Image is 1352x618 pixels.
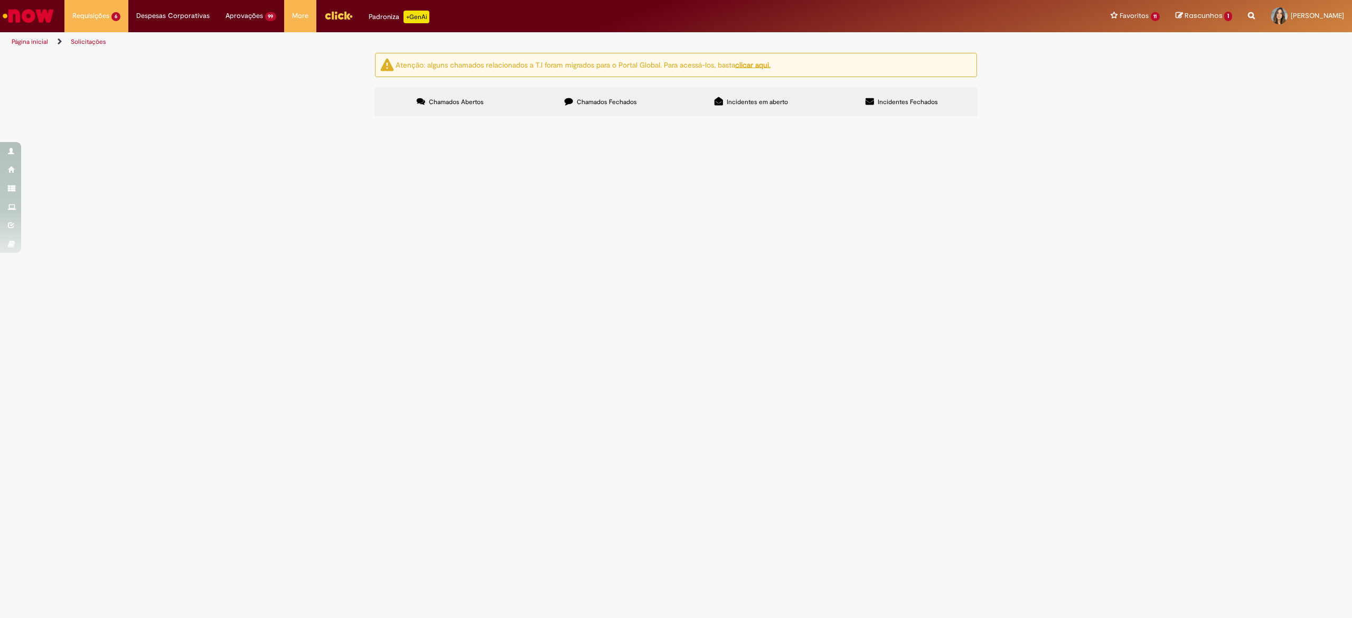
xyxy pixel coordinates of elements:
[136,11,210,21] span: Despesas Corporativas
[1185,11,1223,21] span: Rascunhos
[396,60,771,69] ng-bind-html: Atenção: alguns chamados relacionados a T.I foram migrados para o Portal Global. Para acessá-los,...
[1224,12,1232,21] span: 1
[429,98,484,106] span: Chamados Abertos
[72,11,109,21] span: Requisições
[878,98,938,106] span: Incidentes Fechados
[403,11,429,23] p: +GenAi
[265,12,277,21] span: 99
[292,11,308,21] span: More
[369,11,429,23] div: Padroniza
[727,98,788,106] span: Incidentes em aberto
[577,98,637,106] span: Chamados Fechados
[1,5,55,26] img: ServiceNow
[324,7,353,23] img: click_logo_yellow_360x200.png
[111,12,120,21] span: 6
[1151,12,1160,21] span: 11
[1120,11,1149,21] span: Favoritos
[71,38,106,46] a: Solicitações
[1176,11,1232,21] a: Rascunhos
[8,32,894,52] ul: Trilhas de página
[735,60,771,69] a: clicar aqui.
[226,11,263,21] span: Aprovações
[12,38,48,46] a: Página inicial
[1291,11,1344,20] span: [PERSON_NAME]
